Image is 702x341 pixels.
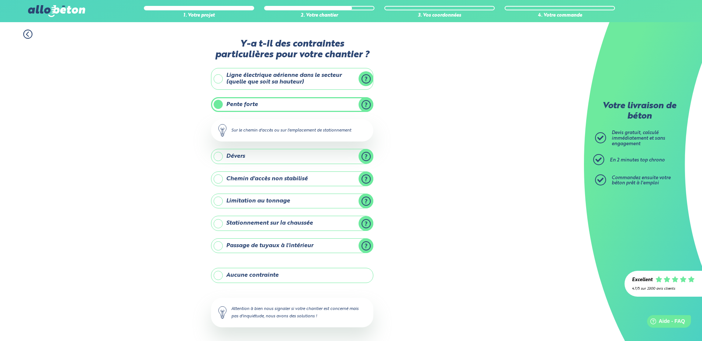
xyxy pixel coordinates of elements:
[264,13,374,18] div: 2. Votre chantier
[211,194,373,208] label: Limitation au tonnage
[211,68,373,90] label: Ligne électrique aérienne dans le secteur (quelle que soit sa hauteur)
[632,277,653,283] div: Excellent
[211,149,373,164] label: Dévers
[610,158,665,163] span: En 2 minutes top chrono
[211,238,373,253] label: Passage de tuyaux à l'intérieur
[211,298,373,327] div: Attention à bien nous signaler si votre chantier est concerné mais pas d'inquiétude, nous avons d...
[28,5,85,17] img: allobéton
[144,13,254,18] div: 1. Votre projet
[211,119,373,141] div: Sur le chemin d'accès ou sur l'emplacement de stationnement
[636,312,694,333] iframe: Help widget launcher
[612,130,665,146] span: Devis gratuit, calculé immédiatement et sans engagement
[597,101,682,122] p: Votre livraison de béton
[384,13,495,18] div: 3. Vos coordonnées
[211,268,373,283] label: Aucune contrainte
[211,39,373,61] label: Y-a t-il des contraintes particulières pour votre chantier ?
[505,13,615,18] div: 4. Votre commande
[211,216,373,231] label: Stationnement sur la chaussée
[612,175,671,186] span: Commandez ensuite votre béton prêt à l'emploi
[632,287,695,291] div: 4.7/5 sur 2300 avis clients
[211,171,373,186] label: Chemin d'accès non stabilisé
[211,97,373,112] label: Pente forte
